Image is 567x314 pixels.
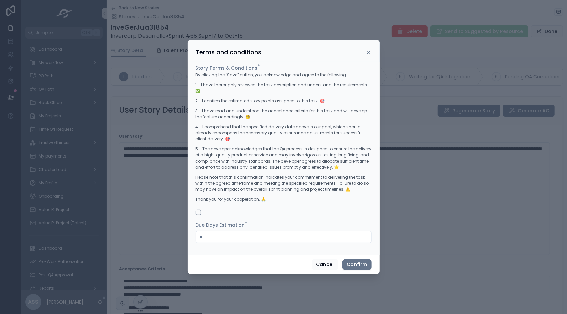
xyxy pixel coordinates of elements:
h3: Terms and conditions [196,48,262,56]
span: Story Terms & Conditions [196,65,258,71]
p: 5 - The developer acknowledges that the QA process is designed to ensure the delivery of a high-q... [196,146,372,170]
p: Please note that this confirmation indicates your commitment to delivering the task within the ag... [196,174,372,192]
button: Cancel [312,259,338,270]
p: Thank you for your cooperation. 🙏 [196,196,372,202]
p: 2 - I confirm the estimated story points assigned to this task. 🎯 [196,98,372,104]
p: 3 - I have read and understood the acceptance criteria for this task and will develop the feature... [196,108,372,120]
button: Confirm [342,259,371,270]
p: By clicking the "Save" button, you acknowledge and agree to the following: [196,72,372,78]
span: Due Days Estimation [196,222,245,228]
p: 4 - I comprehend that the specified delivery date above is our goal, which should already encompa... [196,124,372,142]
p: 1 - I have thoroughly reviewed the task description and understand the requirements. ✅ [196,82,372,94]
